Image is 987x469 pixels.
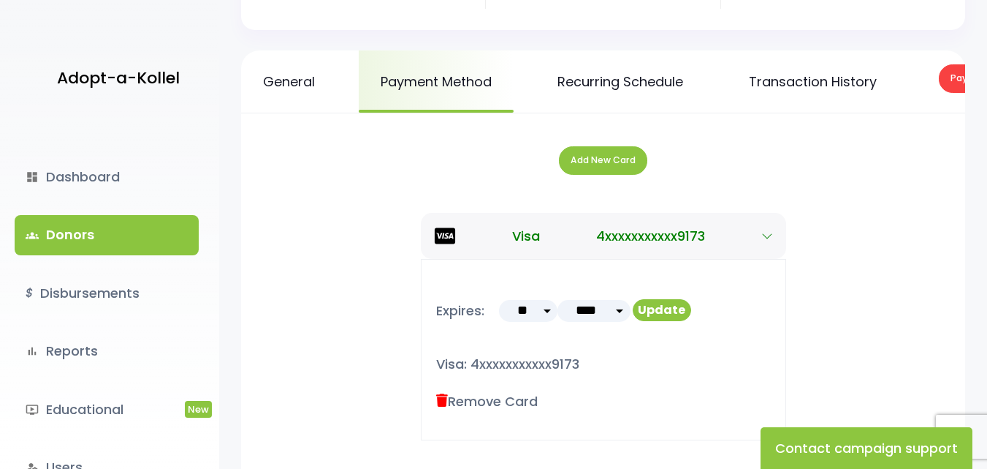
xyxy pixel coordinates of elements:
[633,299,691,321] button: Update
[185,401,212,418] span: New
[26,283,33,304] i: $
[359,50,514,113] a: Payment Method
[512,226,540,246] span: Visa
[15,390,199,429] a: ondemand_videoEducationalNew
[596,226,705,246] span: 4xxxxxxxxxxx9173
[15,331,199,371] a: bar_chartReports
[26,403,39,416] i: ondemand_video
[15,215,199,255] a: groupsDonors
[727,50,899,113] a: Transaction History
[15,157,199,197] a: dashboardDashboard
[57,64,180,93] p: Adopt-a-Kollel
[26,345,39,358] i: bar_chart
[421,213,786,259] button: Visa 4xxxxxxxxxxx9173
[436,353,771,376] p: Visa: 4xxxxxxxxxxx9173
[761,427,972,469] button: Contact campaign support
[26,170,39,184] i: dashboard
[436,391,538,411] label: Remove Card
[559,146,647,175] button: Add New Card
[436,299,484,337] p: Expires:
[536,50,705,113] a: Recurring Schedule
[26,229,39,242] span: groups
[241,50,337,113] a: General
[15,274,199,313] a: $Disbursements
[50,42,180,113] a: Adopt-a-Kollel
